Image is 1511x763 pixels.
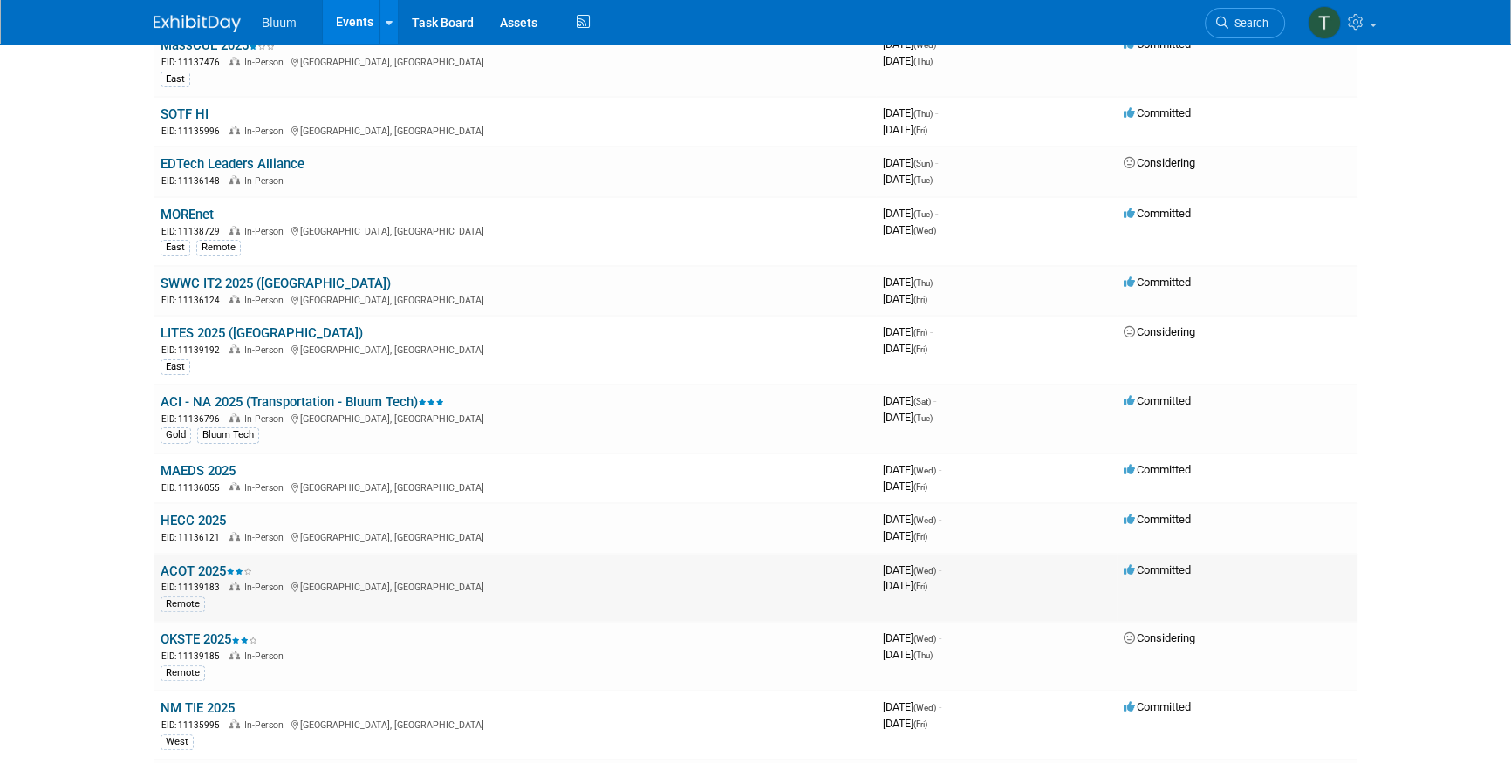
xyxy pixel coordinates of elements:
span: In-Person [244,226,289,237]
img: In-Person Event [229,413,240,422]
img: In-Person Event [229,651,240,659]
span: (Wed) [913,566,936,576]
div: [GEOGRAPHIC_DATA], [GEOGRAPHIC_DATA] [161,579,869,594]
span: Considering [1124,631,1195,644]
span: Committed [1124,563,1191,576]
span: Committed [1124,106,1191,119]
span: - [939,631,941,644]
img: In-Person Event [229,226,240,235]
span: (Wed) [913,40,936,50]
span: EID: 11137476 [161,58,227,67]
span: EID: 11136124 [161,296,227,305]
span: [DATE] [883,106,938,119]
div: [GEOGRAPHIC_DATA], [GEOGRAPHIC_DATA] [161,342,869,357]
img: In-Person Event [229,344,240,353]
span: (Fri) [913,482,927,492]
span: - [935,106,938,119]
span: In-Person [244,175,289,187]
span: (Wed) [913,466,936,475]
img: In-Person Event [229,719,240,728]
span: In-Person [244,57,289,68]
img: In-Person Event [229,532,240,541]
div: Remote [161,665,205,681]
span: [DATE] [883,123,927,136]
span: EID: 11136148 [161,176,227,186]
div: [GEOGRAPHIC_DATA], [GEOGRAPHIC_DATA] [161,292,869,307]
a: NM TIE 2025 [161,700,235,716]
img: In-Person Event [229,482,240,491]
span: - [933,394,936,407]
a: SOTF HI [161,106,209,122]
span: (Tue) [913,413,933,423]
span: [DATE] [883,648,933,661]
img: Taylor Bradley [1308,6,1341,39]
span: (Fri) [913,582,927,591]
span: (Wed) [913,515,936,525]
div: [GEOGRAPHIC_DATA], [GEOGRAPHIC_DATA] [161,529,869,544]
span: (Fri) [913,328,927,337]
span: [DATE] [883,156,938,169]
span: - [939,463,941,476]
span: (Tue) [913,209,933,219]
div: East [161,240,190,255]
span: [DATE] [883,463,941,476]
span: Search [1228,17,1268,30]
span: [DATE] [883,223,936,236]
a: EDTech Leaders Alliance [161,156,304,172]
span: Committed [1124,700,1191,713]
span: (Sun) [913,159,933,168]
span: [DATE] [883,717,927,730]
span: - [939,563,941,576]
span: EID: 11135995 [161,720,227,730]
div: Remote [196,240,241,255]
span: (Fri) [913,295,927,304]
div: [GEOGRAPHIC_DATA], [GEOGRAPHIC_DATA] [161,480,869,494]
img: In-Person Event [229,57,240,65]
span: EID: 11136121 [161,533,227,542]
span: - [939,513,941,526]
span: In-Person [244,532,289,543]
span: Committed [1124,276,1191,289]
span: [DATE] [883,54,933,67]
span: - [935,156,938,169]
span: [DATE] [883,513,941,526]
a: Search [1205,8,1285,38]
img: In-Person Event [229,582,240,590]
span: - [939,700,941,713]
span: In-Person [244,126,289,137]
div: [GEOGRAPHIC_DATA], [GEOGRAPHIC_DATA] [161,123,869,138]
span: In-Person [244,295,289,306]
span: [DATE] [883,631,941,644]
a: MassCUE 2025 [161,37,275,53]
span: [DATE] [883,173,933,186]
span: - [935,207,938,220]
div: [GEOGRAPHIC_DATA], [GEOGRAPHIC_DATA] [161,717,869,732]
span: [DATE] [883,394,936,407]
span: In-Person [244,719,289,731]
a: MOREnet [161,207,214,222]
span: [DATE] [883,292,927,305]
span: (Fri) [913,532,927,542]
div: [GEOGRAPHIC_DATA], [GEOGRAPHIC_DATA] [161,411,869,426]
span: Committed [1124,394,1191,407]
span: In-Person [244,413,289,425]
span: [DATE] [883,579,927,592]
span: [DATE] [883,480,927,493]
a: HECC 2025 [161,513,226,528]
span: (Fri) [913,719,927,729]
span: (Thu) [913,109,933,119]
span: (Sat) [913,397,931,406]
span: [DATE] [883,411,933,424]
span: [DATE] [883,563,941,576]
span: EID: 11135996 [161,126,227,136]
span: Considering [1124,156,1195,169]
span: EID: 11139192 [161,345,227,355]
span: In-Person [244,651,289,662]
span: Committed [1124,513,1191,526]
span: EID: 11136055 [161,483,227,493]
span: In-Person [244,482,289,494]
img: ExhibitDay [154,15,241,32]
img: In-Person Event [229,175,240,184]
span: Bluum [262,16,297,30]
span: (Thu) [913,278,933,288]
